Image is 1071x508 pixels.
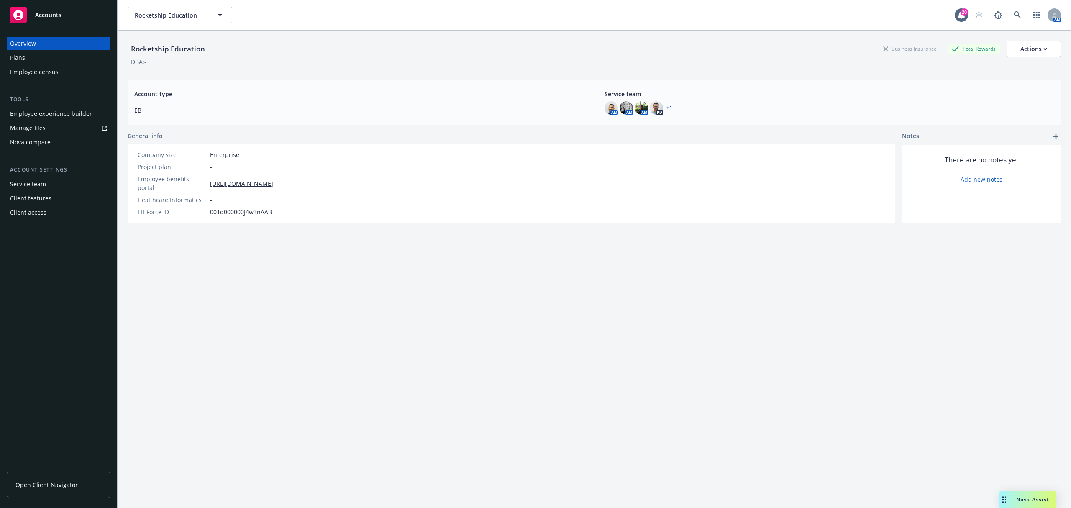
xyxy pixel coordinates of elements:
a: Manage files [7,121,110,135]
div: Employee experience builder [10,107,92,121]
div: Actions [1020,41,1047,57]
div: DBA: - [131,57,146,66]
div: Business Insurance [879,44,941,54]
span: Account type [134,90,584,98]
div: Employee census [10,65,59,79]
span: Rocketship Education [135,11,207,20]
div: Rocketship Education [128,44,208,54]
div: Tools [7,95,110,104]
div: EB Force ID [138,208,207,216]
span: Nova Assist [1016,496,1049,503]
div: Healthcare Informatics [138,195,207,204]
div: Drag to move [999,491,1010,508]
img: photo [635,101,648,115]
div: Account settings [7,166,110,174]
img: photo [605,101,618,115]
a: [URL][DOMAIN_NAME] [210,179,273,188]
div: Nova compare [10,136,51,149]
a: Client access [7,206,110,219]
span: EB [134,106,584,115]
div: Plans [10,51,25,64]
div: 20 [961,8,968,16]
img: photo [620,101,633,115]
a: Report a Bug [990,7,1007,23]
a: Employee experience builder [7,107,110,121]
button: Rocketship Education [128,7,232,23]
a: Overview [7,37,110,50]
div: Total Rewards [948,44,1000,54]
span: - [210,162,212,171]
a: Add new notes [961,175,1002,184]
a: Start snowing [971,7,987,23]
div: Employee benefits portal [138,174,207,192]
span: - [210,195,212,204]
a: +1 [666,105,672,110]
span: 001d000000J4w3nAAB [210,208,272,216]
div: Company size [138,150,207,159]
img: photo [650,101,663,115]
a: Accounts [7,3,110,27]
span: Accounts [35,12,61,18]
a: Client features [7,192,110,205]
a: Switch app [1028,7,1045,23]
span: Enterprise [210,150,239,159]
a: Search [1009,7,1026,23]
a: add [1051,131,1061,141]
a: Nova compare [7,136,110,149]
div: Client access [10,206,46,219]
button: Nova Assist [999,491,1056,508]
a: Employee census [7,65,110,79]
span: Service team [605,90,1054,98]
button: Actions [1007,41,1061,57]
a: Service team [7,177,110,191]
div: Project plan [138,162,207,171]
span: General info [128,131,163,140]
div: Client features [10,192,51,205]
span: There are no notes yet [945,155,1019,165]
div: Overview [10,37,36,50]
div: Service team [10,177,46,191]
div: Manage files [10,121,46,135]
a: Plans [7,51,110,64]
span: Notes [902,131,919,141]
span: Open Client Navigator [15,480,78,489]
